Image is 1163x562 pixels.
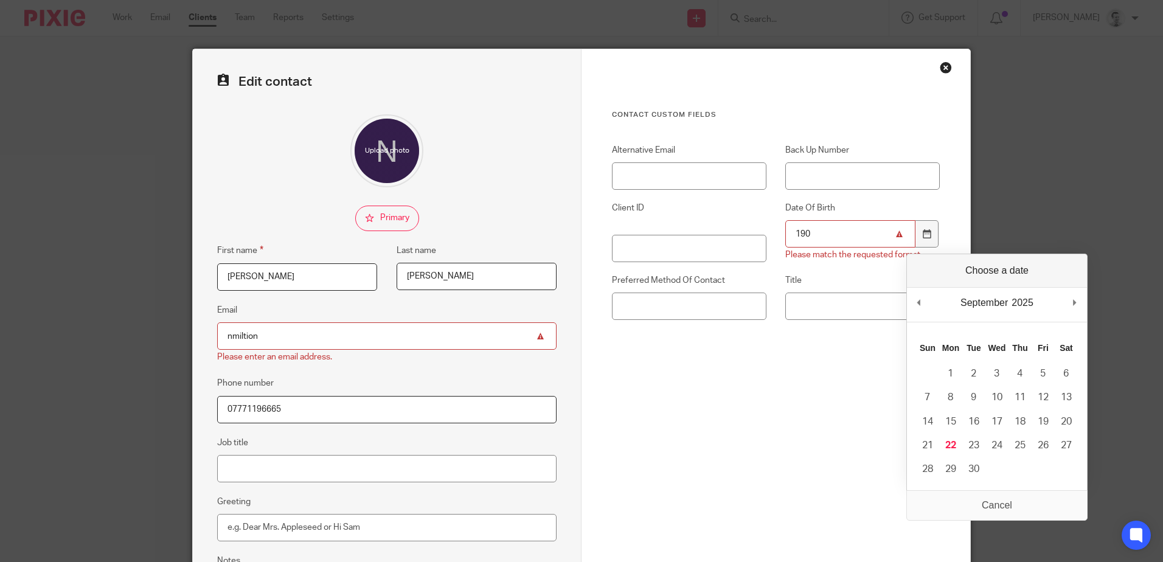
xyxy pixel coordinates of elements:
button: 7 [916,386,939,409]
button: 25 [1009,434,1032,457]
div: September [959,294,1010,312]
button: 11 [1009,386,1032,409]
button: 22 [939,434,962,457]
button: 20 [1055,410,1078,434]
label: Email [217,304,237,316]
button: 24 [985,434,1009,457]
button: 26 [1032,434,1055,457]
div: Close this dialog window [940,61,952,74]
button: 17 [985,410,1009,434]
button: 28 [916,457,939,481]
input: e.g. Dear Mrs. Appleseed or Hi Sam [217,514,557,541]
button: 14 [916,410,939,434]
label: Phone number [217,377,274,389]
button: 1 [939,362,962,386]
button: 2 [962,362,985,386]
div: Please match the requested format. [785,249,922,261]
button: 29 [939,457,962,481]
label: Last name [397,245,436,257]
input: Use the arrow keys to pick a date [785,220,915,248]
button: 5 [1032,362,1055,386]
button: 3 [985,362,1009,386]
button: 16 [962,410,985,434]
div: 2025 [1010,294,1035,312]
button: 9 [962,386,985,409]
button: 30 [962,457,985,481]
label: Date Of Birth [785,202,940,214]
label: Client ID [612,202,766,229]
h2: Edit contact [217,74,557,90]
button: 13 [1055,386,1078,409]
abbr: Sunday [920,343,936,353]
label: Job title [217,437,248,449]
abbr: Monday [942,343,959,353]
abbr: Saturday [1060,343,1073,353]
label: Title [785,274,940,286]
label: First name [217,243,263,257]
h3: Contact Custom fields [612,110,940,120]
button: 27 [1055,434,1078,457]
button: 19 [1032,410,1055,434]
button: 23 [962,434,985,457]
button: 8 [939,386,962,409]
abbr: Tuesday [967,343,981,353]
button: Previous Month [913,294,925,312]
label: Back Up Number [785,144,940,156]
label: Greeting [217,496,251,508]
button: 10 [985,386,1009,409]
button: 15 [939,410,962,434]
label: Preferred Method Of Contact [612,274,766,286]
abbr: Friday [1038,343,1049,353]
abbr: Wednesday [988,343,1005,353]
button: Next Month [1069,294,1081,312]
label: Alternative Email [612,144,766,156]
button: 4 [1009,362,1032,386]
button: 12 [1032,386,1055,409]
button: 6 [1055,362,1078,386]
div: Please enter an email address. [217,351,332,363]
button: 18 [1009,410,1032,434]
abbr: Thursday [1012,343,1027,353]
button: 21 [916,434,939,457]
